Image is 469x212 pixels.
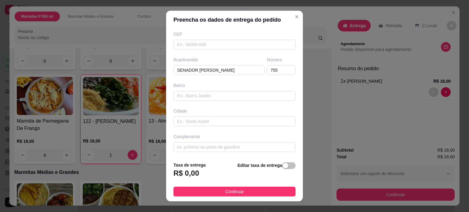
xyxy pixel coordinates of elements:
[173,163,206,167] strong: Taxa de entrega
[173,91,296,101] input: Ex.: Bairro Jardim
[173,187,296,196] button: Continuar
[173,142,296,152] input: ex: próximo ao posto de gasolina
[173,108,296,114] div: Cidade
[292,12,302,22] button: Close
[173,40,296,49] input: Ex.: 00000-000
[238,163,282,168] strong: Editar taxa de entrega
[173,57,264,63] div: Rua/Avenida
[267,65,296,75] input: Ex.: 44
[173,31,296,37] div: CEP
[267,57,296,63] div: Número
[173,117,296,126] input: Ex.: Santo André
[173,168,199,178] h3: R$ 0,00
[166,11,303,29] header: Preencha os dados de entrega do pedido
[173,82,296,88] div: Bairro
[173,65,264,75] input: Ex.: Rua Oscar Freire
[173,134,296,140] div: Complemento
[225,188,244,195] span: Continuar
